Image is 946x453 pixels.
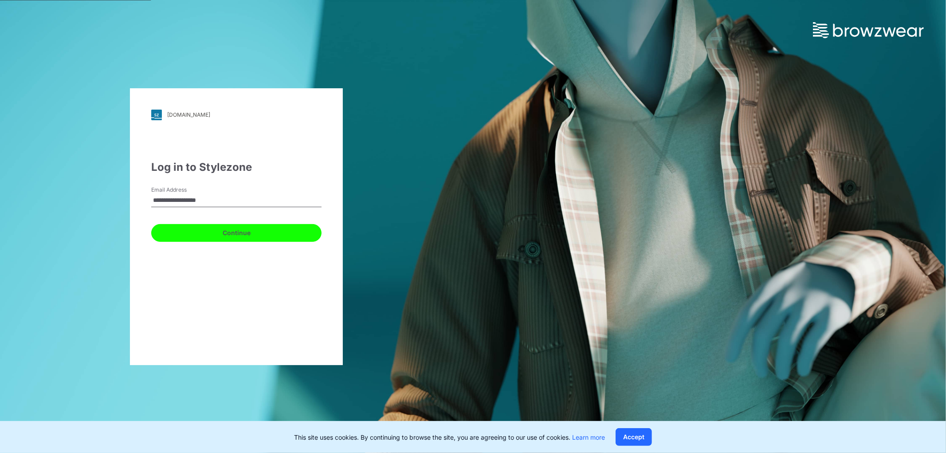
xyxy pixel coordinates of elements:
img: browzwear-logo.73288ffb.svg [813,22,924,38]
button: Accept [616,428,652,446]
p: This site uses cookies. By continuing to browse the site, you are agreeing to our use of cookies. [294,433,605,442]
a: [DOMAIN_NAME] [151,110,322,120]
div: Log in to Stylezone [151,159,322,175]
label: Email Address [151,186,213,194]
img: svg+xml;base64,PHN2ZyB3aWR0aD0iMjgiIGhlaWdodD0iMjgiIHZpZXdCb3g9IjAgMCAyOCAyOCIgZmlsbD0ibm9uZSIgeG... [151,110,162,120]
a: Learn more [572,433,605,441]
button: Continue [151,224,322,242]
div: [DOMAIN_NAME] [167,111,210,118]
